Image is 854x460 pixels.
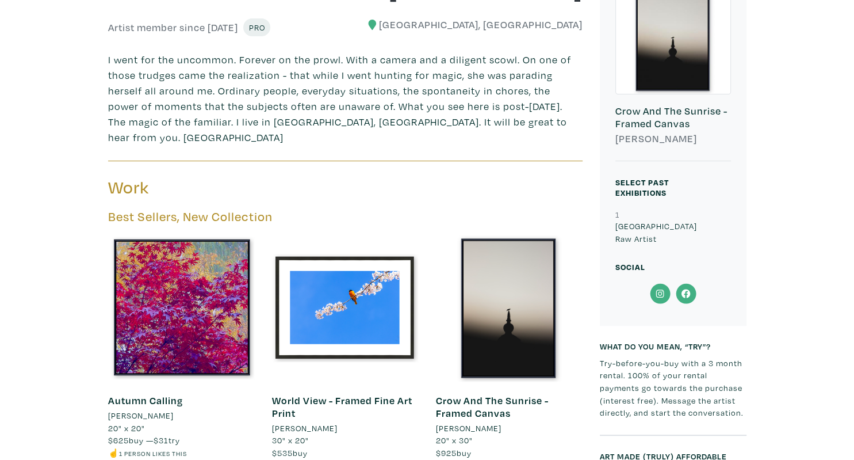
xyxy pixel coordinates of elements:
[108,435,129,446] span: $625
[108,435,180,446] span: buy — try
[108,423,145,434] span: 20" x 20"
[108,209,583,225] h5: Best Sellers, New Collection
[271,422,418,435] a: [PERSON_NAME]
[615,220,731,245] p: [GEOGRAPHIC_DATA] Raw Artist
[615,261,645,272] small: Social
[271,422,337,435] li: [PERSON_NAME]
[119,449,187,458] small: 1 person likes this
[600,357,746,419] p: Try-before-you-buy with a 3 month rental. 100% of your rental payments go towards the purchase (i...
[271,435,308,446] span: 30" x 20"
[271,447,307,458] span: buy
[154,435,168,446] span: $31
[108,394,183,407] a: Autumn Calling
[615,209,620,220] small: 1
[435,447,456,458] span: $925
[271,447,292,458] span: $535
[108,52,583,145] p: I went for the uncommon. Forever on the prowl. With a camera and a diligent scowl. On one of thos...
[435,422,582,435] a: [PERSON_NAME]
[108,177,337,199] h3: Work
[615,105,731,130] h6: Crow And The Sunrise - Framed Canvas
[435,394,548,420] a: Crow And The Sunrise - Framed Canvas
[435,435,472,446] span: 20" x 30"
[615,177,669,198] small: Select Past Exhibitions
[435,447,471,458] span: buy
[435,422,501,435] li: [PERSON_NAME]
[108,447,255,459] li: ☝️
[600,341,746,351] h6: What do you mean, “try”?
[108,409,255,422] a: [PERSON_NAME]
[248,22,265,33] span: Pro
[108,409,174,422] li: [PERSON_NAME]
[354,18,583,31] h6: [GEOGRAPHIC_DATA], [GEOGRAPHIC_DATA]
[271,394,412,420] a: World View - Framed Fine Art Print
[615,132,731,145] h6: [PERSON_NAME]
[108,21,238,34] h6: Artist member since [DATE]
